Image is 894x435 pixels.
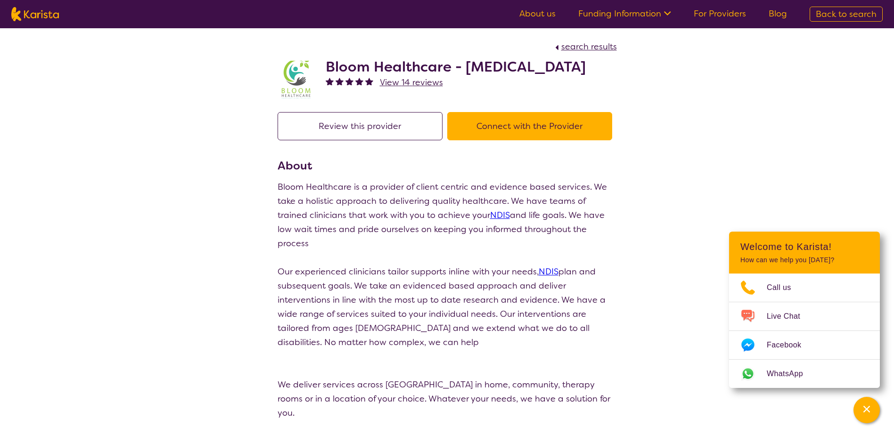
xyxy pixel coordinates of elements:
a: Review this provider [278,121,447,132]
h3: About [278,157,617,174]
a: Blog [769,8,787,19]
img: fullstar [355,77,363,85]
p: Bloom Healthcare is a provider of client centric and evidence based services. We take a holistic ... [278,180,617,250]
span: Live Chat [767,309,812,323]
p: Our experienced clinicians tailor supports inline with your needs, plan and subsequent goals. We ... [278,265,617,349]
a: Funding Information [578,8,671,19]
img: fullstar [336,77,344,85]
span: Back to search [816,8,877,20]
span: Facebook [767,338,812,352]
button: Connect with the Provider [447,112,612,140]
img: fullstar [326,77,334,85]
button: Channel Menu [853,397,880,423]
h2: Welcome to Karista! [740,241,869,252]
a: View 14 reviews [380,75,443,89]
span: search results [561,41,617,52]
span: View 14 reviews [380,77,443,88]
h2: Bloom Healthcare - [MEDICAL_DATA] [326,58,586,75]
a: Connect with the Provider [447,121,617,132]
a: Back to search [810,7,883,22]
a: NDIS [539,266,558,277]
a: NDIS [490,209,510,221]
a: For Providers [694,8,746,19]
a: About us [519,8,556,19]
p: We deliver services across [GEOGRAPHIC_DATA] in home, community, therapy rooms or in a location o... [278,378,617,420]
ul: Choose channel [729,274,880,388]
img: Karista logo [11,7,59,21]
p: How can we help you [DATE]? [740,256,869,264]
span: WhatsApp [767,367,814,381]
a: search results [553,41,617,52]
img: kyxjko9qh2ft7c3q1pd9.jpg [278,61,315,98]
span: Call us [767,281,803,295]
img: fullstar [365,77,373,85]
div: Channel Menu [729,232,880,388]
button: Review this provider [278,112,443,140]
img: fullstar [345,77,353,85]
a: Web link opens in a new tab. [729,360,880,388]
